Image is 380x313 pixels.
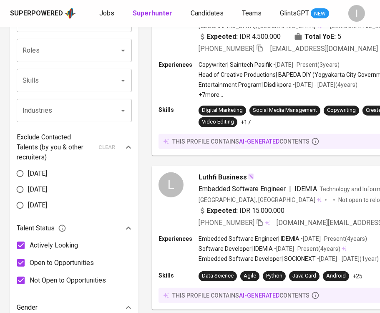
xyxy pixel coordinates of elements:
[17,303,38,313] p: Gender
[311,10,329,18] span: NEW
[202,118,234,126] div: Video Editing
[292,81,357,89] p: • [DATE] - [DATE] ( 4 years )
[273,245,340,253] p: • [DATE] - Present ( 4 years )
[17,220,132,237] div: Talent Status
[159,172,184,197] div: L
[199,32,281,42] div: IDR 4.500.000
[30,275,106,285] span: Not Open to Opportunities
[17,223,66,233] span: Talent Status
[272,61,340,69] p: • [DATE] - Present ( 3 years )
[316,255,379,263] p: • [DATE] - [DATE] ( 1 year )
[248,173,254,180] img: magic_wand.svg
[28,184,47,194] span: [DATE]
[117,75,129,86] button: Open
[253,106,317,114] div: Social Media Management
[337,32,341,42] span: 5
[159,106,199,114] p: Skills
[199,196,322,204] div: [GEOGRAPHIC_DATA], [GEOGRAPHIC_DATA]
[199,235,299,243] p: Embedded Software Engineer | IDEMIA
[280,9,309,17] span: GlintsGPT
[292,272,316,280] div: Java Card
[327,106,356,114] div: Copywriting
[10,9,63,18] div: Superpowered
[199,255,316,263] p: Embedded Software Developer | SOCIONEXT
[352,272,362,280] p: +25
[172,291,310,300] p: this profile contains contents
[242,8,263,19] a: Teams
[65,7,76,20] img: app logo
[133,8,174,19] a: Superhunter
[99,9,114,17] span: Jobs
[202,106,243,114] div: Digital Marketing
[199,61,272,69] p: Copywriter | Saintech Pasifik
[289,184,291,194] span: |
[239,138,279,145] span: AI-generated
[159,271,199,280] p: Skills
[191,9,224,17] span: Candidates
[294,185,317,193] span: IDEMIA
[305,32,336,42] b: Total YoE:
[326,272,346,280] div: Android
[117,105,129,116] button: Open
[199,81,292,89] p: Entertainment Program | Disdikpora
[199,206,284,216] div: IDR 15.000.000
[133,9,172,17] b: Superhunter
[199,245,273,253] p: Software Developer | IDEMIA
[242,9,262,17] span: Teams
[30,240,78,250] span: Actively Looking
[202,272,234,280] div: Data Science
[207,206,238,216] b: Expected:
[28,169,47,179] span: [DATE]
[270,45,378,53] span: [EMAIL_ADDRESS][DOMAIN_NAME]
[280,8,329,19] a: GlintsGPT NEW
[199,219,254,227] span: [PHONE_NUMBER]
[30,258,94,268] span: Open to Opportunities
[199,172,247,182] span: Luthfi Business
[159,61,199,69] p: Experiences
[117,45,129,56] button: Open
[17,132,132,162] div: Exclude Contacted Talents (by you & other recruiters)clear
[99,8,116,19] a: Jobs
[159,235,199,243] p: Experiences
[241,118,251,126] p: +17
[207,32,238,42] b: Expected:
[348,5,365,22] div: I
[191,8,225,19] a: Candidates
[239,292,279,299] span: AI-generated
[299,235,367,243] p: • [DATE] - Present ( 4 years )
[10,7,76,20] a: Superpoweredapp logo
[199,185,286,193] span: Embedded Software Engineer
[172,137,310,146] p: this profile contains contents
[199,45,254,53] span: [PHONE_NUMBER]
[17,132,93,162] p: Exclude Contacted Talents (by you & other recruiters)
[28,200,47,210] span: [DATE]
[266,272,282,280] div: Python
[244,272,256,280] div: Agile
